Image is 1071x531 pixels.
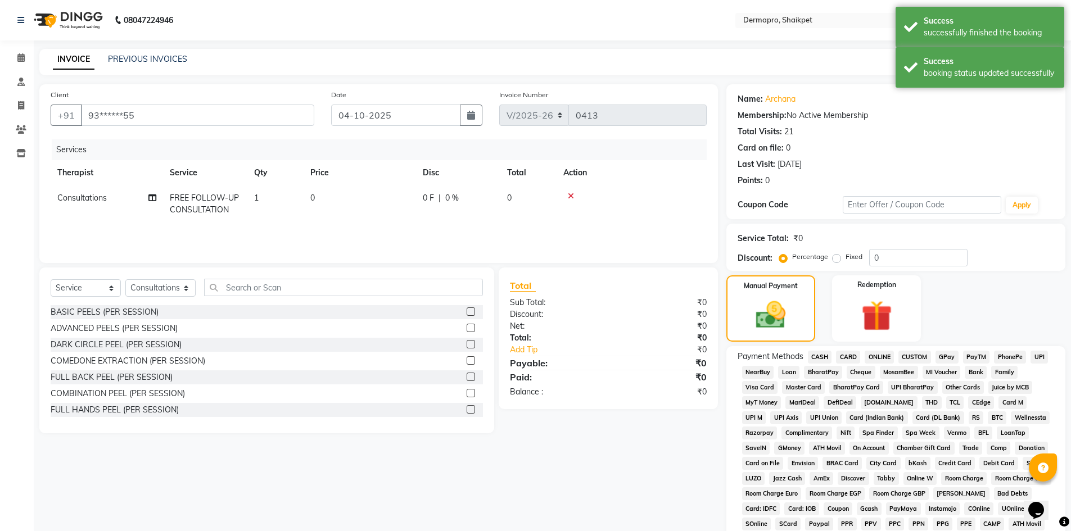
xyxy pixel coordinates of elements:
[846,252,862,262] label: Fixed
[769,472,805,485] span: Jazz Cash
[416,160,500,185] th: Disc
[1031,351,1048,364] span: UPI
[782,381,825,394] span: Master Card
[903,472,937,485] span: Online W
[501,344,626,356] a: Add Tip
[310,193,315,203] span: 0
[742,502,780,515] span: Card: IDFC
[923,366,961,379] span: MI Voucher
[770,411,802,424] span: UPI Axis
[788,457,818,470] span: Envision
[810,472,833,485] span: AmEx
[880,366,918,379] span: MosamBee
[941,472,987,485] span: Room Charge
[823,457,862,470] span: BRAC Card
[124,4,173,36] b: 08047224946
[744,281,798,291] label: Manual Payment
[852,297,902,335] img: _gift.svg
[738,199,843,211] div: Coupon Code
[974,426,992,439] span: BFL
[247,160,304,185] th: Qty
[742,366,774,379] span: NearBuy
[304,160,416,185] th: Price
[51,306,159,318] div: BASIC PEELS (PER SESSION)
[869,487,929,500] span: Room Charge GBP
[924,56,1056,67] div: Success
[925,502,960,515] span: Instamojo
[861,518,881,530] span: PPV
[423,192,434,204] span: 0 F
[765,175,770,187] div: 0
[859,426,898,439] span: Spa Finder
[936,351,959,364] span: GPay
[501,308,608,320] div: Discount:
[608,297,715,308] div: ₹0
[924,67,1056,79] div: booking status updated successfully
[808,351,832,364] span: CASH
[51,105,82,126] button: +91
[445,192,459,204] span: 0 %
[998,502,1028,515] span: UOnline
[51,371,173,383] div: FULL BACK PEEL (PER SESSION)
[1023,457,1051,470] span: Shoutlo
[998,396,1027,409] span: Card M
[924,15,1056,27] div: Success
[51,160,163,185] th: Therapist
[905,457,930,470] span: bKash
[849,442,889,455] span: On Account
[738,110,1054,121] div: No Active Membership
[988,411,1006,424] span: BTC
[738,351,803,362] span: Payment Methods
[957,518,975,530] span: PPE
[507,193,512,203] span: 0
[1011,411,1050,424] span: Wellnessta
[742,442,770,455] span: SaveIN
[51,339,182,351] div: DARK CIRCLE PEEL (PER SESSION)
[51,404,179,416] div: FULL HANDS PEEL (PER SESSION)
[608,370,715,384] div: ₹0
[933,487,989,500] span: [PERSON_NAME]
[52,139,715,160] div: Services
[806,487,865,500] span: Room Charge EGP
[885,518,905,530] span: PPC
[742,411,766,424] span: UPI M
[893,442,955,455] span: Chamber Gift Card
[608,332,715,344] div: ₹0
[742,457,784,470] span: Card on File
[898,351,931,364] span: CUSTOM
[1006,197,1038,214] button: Apply
[785,396,819,409] span: MariDeal
[57,193,107,203] span: Consultations
[829,381,883,394] span: BharatPay Card
[991,366,1018,379] span: Family
[499,90,548,100] label: Invoice Number
[843,196,1001,214] input: Enter Offer / Coupon Code
[805,518,833,530] span: Paypal
[809,442,845,455] span: ATH Movil
[501,386,608,398] div: Balance :
[912,411,964,424] span: Card (DL Bank)
[994,487,1032,500] span: Bad Debts
[108,54,187,64] a: PREVIOUS INVOICES
[994,351,1026,364] span: PhonePe
[784,502,819,515] span: Card: IOB
[163,160,247,185] th: Service
[738,126,782,138] div: Total Visits:
[836,351,860,364] span: CARD
[747,298,795,332] img: _cash.svg
[501,356,608,370] div: Payable:
[946,396,964,409] span: TCL
[29,4,106,36] img: logo
[964,502,993,515] span: COnline
[980,518,1005,530] span: CAMP
[969,411,984,424] span: RS
[806,411,842,424] span: UPI Union
[857,502,882,515] span: Gcash
[857,280,896,290] label: Redemption
[608,320,715,332] div: ₹0
[501,320,608,332] div: Net:
[1015,442,1048,455] span: Donation
[838,518,857,530] span: PPR
[51,355,205,367] div: COMEDONE EXTRACTION (PER SESSION)
[909,518,928,530] span: PPN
